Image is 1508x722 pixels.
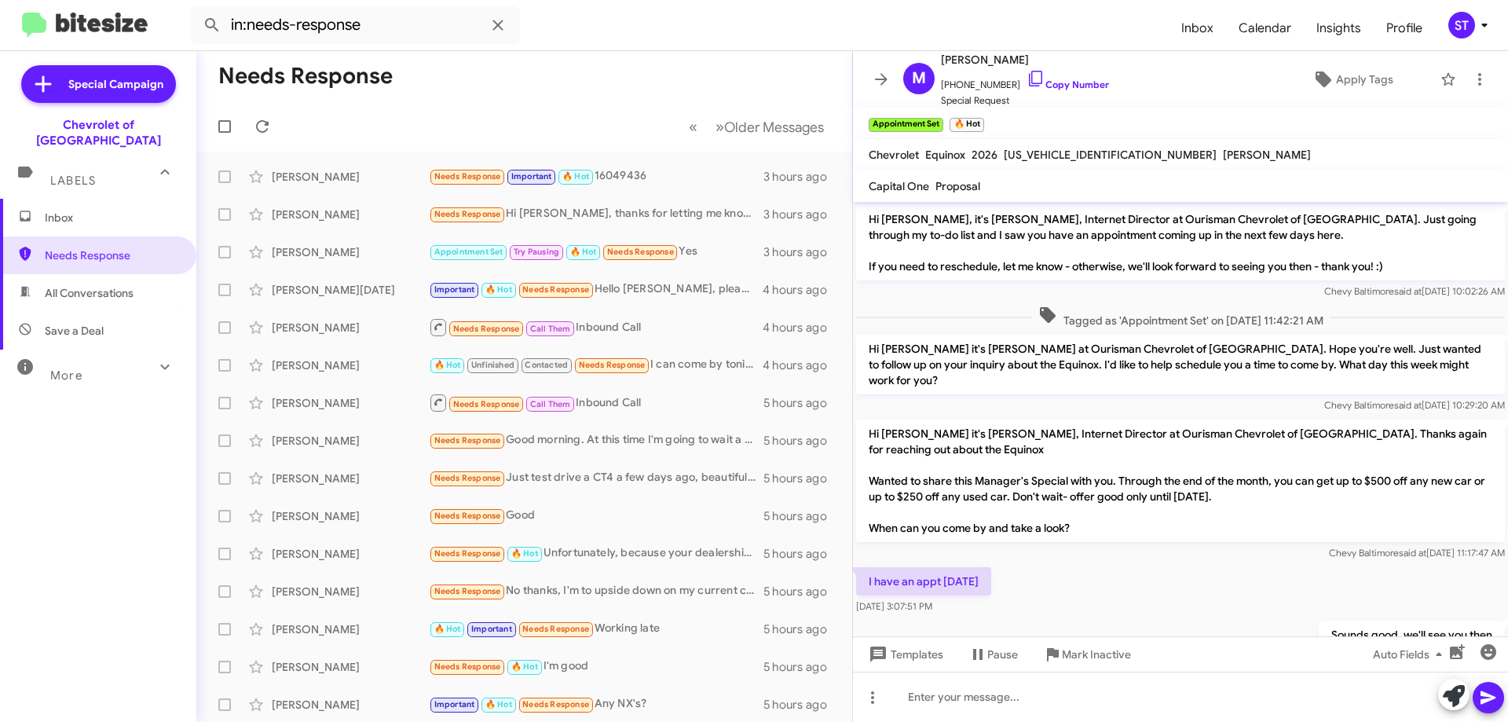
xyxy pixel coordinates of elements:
span: 🔥 Hot [511,548,538,559]
div: 4 hours ago [763,320,840,335]
span: Special Request [941,93,1109,108]
span: said at [1394,285,1422,297]
div: [PERSON_NAME] [272,584,429,599]
p: Hi [PERSON_NAME] it's [PERSON_NAME], Internet Director at Ourisman Chevrolet of [GEOGRAPHIC_DATA]... [856,420,1505,542]
div: [PERSON_NAME] [272,471,429,486]
span: [PERSON_NAME] [1223,148,1311,162]
span: said at [1394,399,1422,411]
div: [PERSON_NAME] [272,395,429,411]
div: [PERSON_NAME] [272,207,429,222]
a: Calendar [1226,5,1304,51]
span: Templates [866,640,943,669]
a: Inbox [1169,5,1226,51]
span: Needs Response [434,435,501,445]
div: Good [429,507,763,525]
div: 5 hours ago [763,433,840,449]
span: Needs Response [607,247,674,257]
nav: Page navigation example [680,111,833,143]
div: 5 hours ago [763,659,840,675]
span: [US_VEHICLE_IDENTIFICATION_NUMBER] [1004,148,1217,162]
div: [PERSON_NAME] [272,621,429,637]
div: 5 hours ago [763,471,840,486]
div: 5 hours ago [763,621,840,637]
span: Appointment Set [434,247,503,257]
span: Pause [987,640,1018,669]
span: Call Them [530,399,571,409]
div: Just test drive a CT4 a few days ago, beautiful car, just too small [429,469,763,487]
p: Hi [PERSON_NAME], it's [PERSON_NAME], Internet Director at Ourisman Chevrolet of [GEOGRAPHIC_DATA... [856,205,1505,280]
p: Sounds good, we'll see you then [1319,621,1505,649]
span: Try Pausing [514,247,559,257]
button: Next [706,111,833,143]
span: Unfinished [471,360,514,370]
span: 🔥 Hot [485,699,512,709]
span: Contacted [525,360,568,370]
span: Capital One [869,179,929,193]
div: [PERSON_NAME] [272,659,429,675]
span: Save a Deal [45,323,104,339]
div: [PERSON_NAME] [272,357,429,373]
div: Yes [429,243,763,261]
span: Needs Response [453,324,520,334]
span: Needs Response [45,247,178,263]
h1: Needs Response [218,64,393,89]
div: 16049436 [429,167,763,185]
div: [PERSON_NAME] [272,546,429,562]
span: Needs Response [434,548,501,559]
span: Needs Response [522,624,589,634]
span: 🔥 Hot [485,284,512,295]
span: Needs Response [522,284,589,295]
div: ST [1448,12,1475,38]
div: Hi [PERSON_NAME], thanks for letting me know about this special. What does it mean when you say "... [429,205,763,223]
span: Proposal [935,179,980,193]
span: 🔥 Hot [511,662,538,672]
span: Call Them [530,324,571,334]
div: 5 hours ago [763,395,840,411]
div: [PERSON_NAME] [272,320,429,335]
a: Insights [1304,5,1374,51]
button: Pause [956,640,1030,669]
span: « [689,117,697,137]
span: Tagged as 'Appointment Set' on [DATE] 11:42:21 AM [1032,306,1330,328]
span: Needs Response [434,586,501,596]
span: Needs Response [434,473,501,483]
div: [PERSON_NAME] [272,169,429,185]
span: Inbox [45,210,178,225]
span: Equinox [925,148,965,162]
button: Auto Fields [1360,640,1461,669]
a: Special Campaign [21,65,176,103]
div: 5 hours ago [763,584,840,599]
div: [PERSON_NAME] [272,697,429,713]
span: Needs Response [434,171,501,181]
p: I have an appt [DATE] [856,567,991,596]
div: I'm good [429,658,763,676]
span: Chevy Baltimore [DATE] 10:02:26 AM [1324,285,1505,297]
p: Hi [PERSON_NAME] it's [PERSON_NAME] at Ourisman Chevrolet of [GEOGRAPHIC_DATA]. Hope you're well.... [856,335,1505,394]
span: Needs Response [434,662,501,672]
div: 3 hours ago [763,207,840,222]
span: Chevrolet [869,148,919,162]
span: Chevy Baltimore [DATE] 10:29:20 AM [1324,399,1505,411]
div: Unfortunately, because your dealership is approximately an hour away, and other family obligation... [429,544,763,563]
div: [PERSON_NAME][DATE] [272,282,429,298]
div: Hello [PERSON_NAME], please give me an out the door price and I may be able to get there [DATE] m... [429,280,763,299]
span: 🔥 Hot [434,624,461,634]
div: Inbound Call [429,317,763,337]
a: Copy Number [1027,79,1109,90]
span: 🔥 Hot [562,171,589,181]
div: [PERSON_NAME] [272,433,429,449]
span: Needs Response [579,360,646,370]
div: No thanks, I'm to upside down on my current car. [429,582,763,600]
div: Inbound Call [429,393,763,412]
span: 2026 [972,148,997,162]
span: Special Campaign [68,76,163,92]
button: Apply Tags [1272,65,1433,93]
div: Good morning. At this time I'm going to wait a bit. I'm looking to see where the interest rates w... [429,431,763,449]
input: Search [190,6,520,44]
span: [DATE] 3:07:51 PM [856,600,932,612]
span: Important [434,699,475,709]
span: [PHONE_NUMBER] [941,69,1109,93]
